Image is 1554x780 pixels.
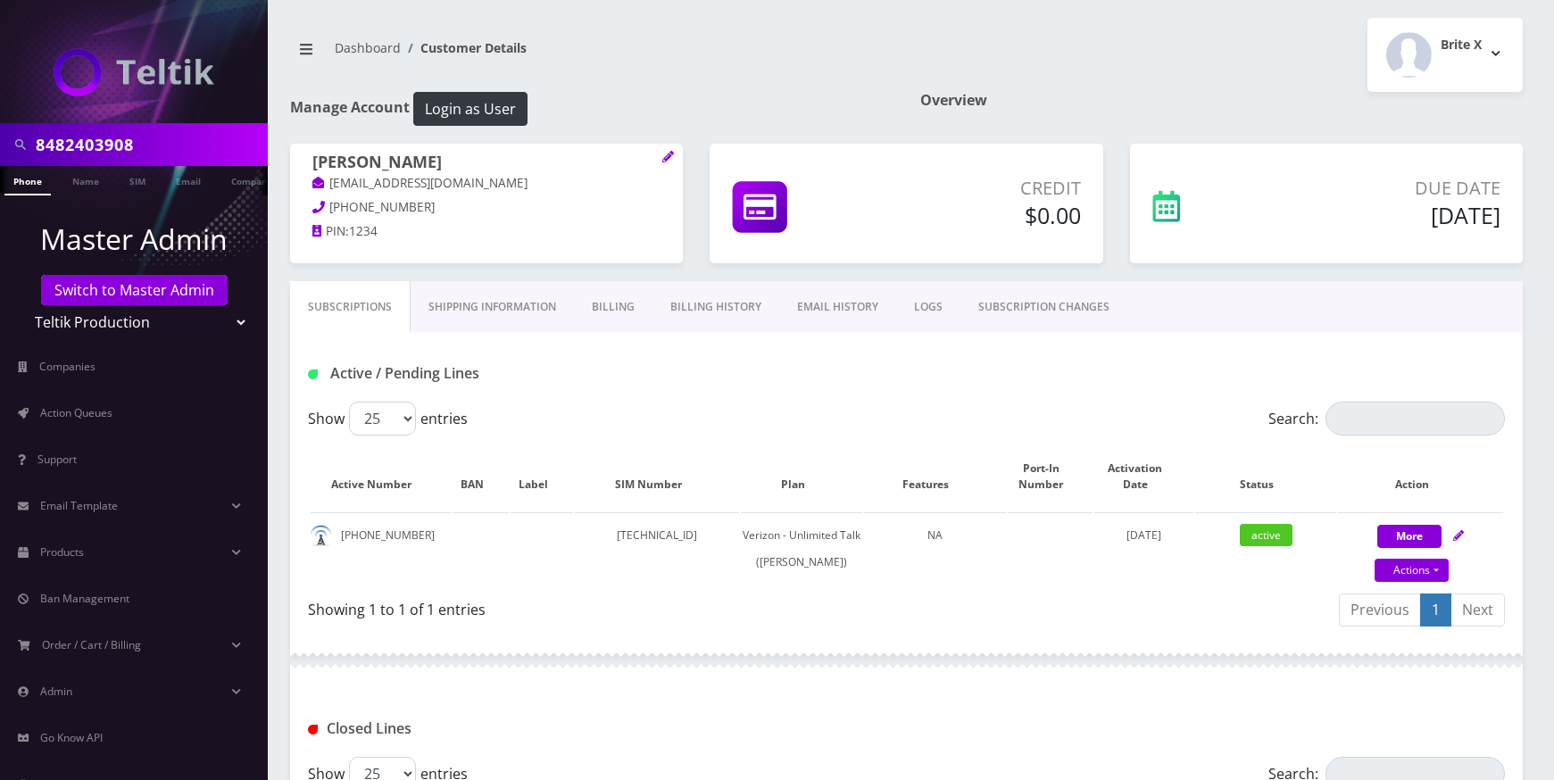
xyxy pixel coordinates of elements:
[308,592,893,620] div: Showing 1 to 1 of 1 entries
[310,512,451,585] td: [PHONE_NUMBER]
[40,498,118,513] span: Email Template
[1441,37,1482,53] h2: Brite X
[40,591,129,606] span: Ban Management
[310,525,332,547] img: default.png
[1450,593,1505,626] a: Next
[1277,175,1500,202] p: Due Date
[308,402,468,436] label: Show entries
[40,544,84,560] span: Products
[308,369,318,379] img: Active / Pending Lines
[574,281,652,333] a: Billing
[36,128,263,162] input: Search in Company
[1268,402,1505,436] label: Search:
[1367,18,1523,92] button: Brite X
[40,730,103,745] span: Go Know API
[411,281,574,333] a: Shipping Information
[312,223,349,241] a: PIN:
[40,405,112,420] span: Action Queues
[864,512,1005,585] td: NA
[312,175,528,193] a: [EMAIL_ADDRESS][DOMAIN_NAME]
[1195,443,1336,510] th: Status: activate to sort column ascending
[308,365,689,382] h1: Active / Pending Lines
[63,166,108,194] a: Name
[40,684,72,699] span: Admin
[39,359,96,374] span: Companies
[308,725,318,734] img: Closed Lines
[37,452,77,467] span: Support
[335,39,401,56] a: Dashboard
[1375,559,1449,582] a: Actions
[167,166,210,194] a: Email
[329,199,435,215] span: [PHONE_NUMBER]
[896,281,960,333] a: LOGS
[1325,402,1505,436] input: Search:
[652,281,779,333] a: Billing History
[1338,443,1503,510] th: Action: activate to sort column ascending
[1008,443,1093,510] th: Port-In Number: activate to sort column ascending
[120,166,154,194] a: SIM
[410,97,528,117] a: Login as User
[413,92,528,126] button: Login as User
[310,443,451,510] th: Active Number: activate to sort column ascending
[222,166,282,194] a: Company
[308,720,689,737] h1: Closed Lines
[741,512,862,585] td: Verizon - Unlimited Talk ([PERSON_NAME])
[42,637,141,652] span: Order / Cart / Billing
[511,443,574,510] th: Label: activate to sort column ascending
[290,29,893,80] nav: breadcrumb
[401,38,527,57] li: Customer Details
[4,166,51,195] a: Phone
[888,175,1080,202] p: Credit
[741,443,862,510] th: Plan: activate to sort column ascending
[888,202,1080,228] h5: $0.00
[1094,443,1193,510] th: Activation Date: activate to sort column ascending
[1377,525,1442,548] button: More
[349,223,378,239] span: 1234
[453,443,509,510] th: BAN: activate to sort column ascending
[1126,527,1161,543] span: [DATE]
[1339,593,1421,626] a: Previous
[290,92,893,126] h1: Manage Account
[349,402,416,436] select: Showentries
[960,281,1127,333] a: SUBSCRIPTION CHANGES
[864,443,1005,510] th: Features: activate to sort column ascending
[779,281,896,333] a: EMAIL HISTORY
[41,275,228,305] a: Switch to Master Admin
[575,443,739,510] th: SIM Number: activate to sort column ascending
[312,153,661,174] h1: [PERSON_NAME]
[54,48,214,96] img: Teltik Production
[575,512,739,585] td: [TECHNICAL_ID]
[920,92,1524,109] h1: Overview
[290,281,411,333] a: Subscriptions
[1240,524,1292,546] span: active
[1277,202,1500,228] h5: [DATE]
[1420,593,1451,626] a: 1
